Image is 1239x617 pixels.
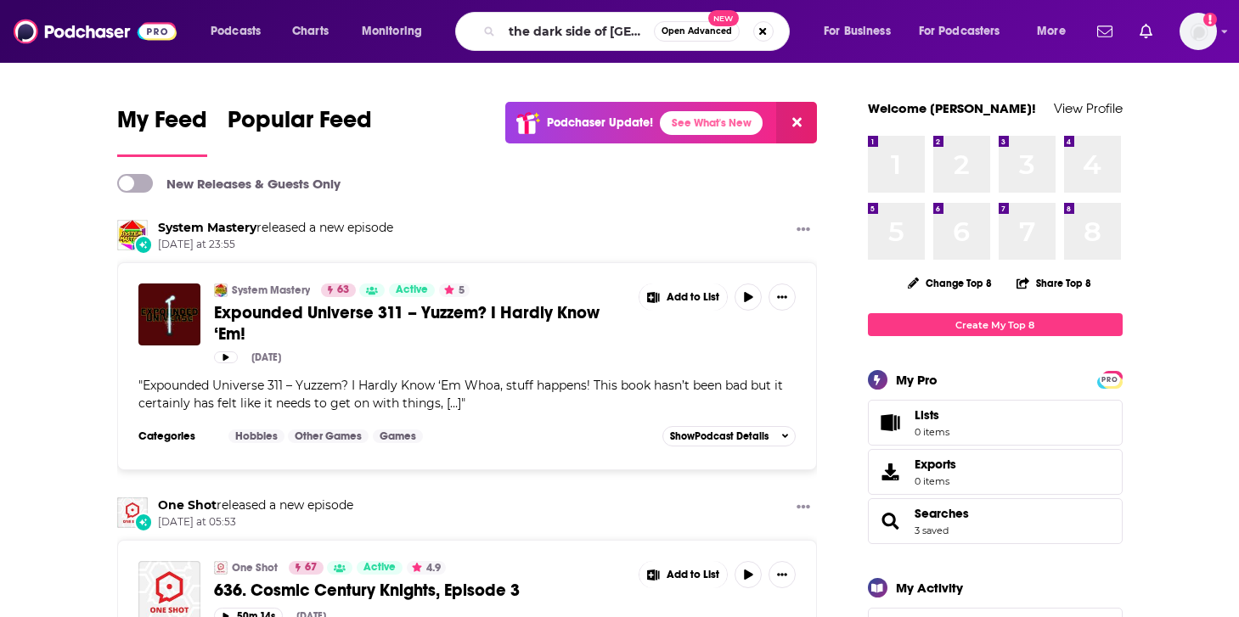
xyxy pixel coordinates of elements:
[117,105,207,157] a: My Feed
[232,561,278,575] a: One Shot
[117,220,148,250] img: System Mastery
[667,291,719,304] span: Add to List
[439,283,470,297] button: 5
[896,372,938,388] div: My Pro
[662,27,732,36] span: Open Advanced
[321,283,356,297] a: 63
[117,497,148,528] img: One Shot
[117,174,341,193] a: New Releases & Guests Only
[790,220,817,241] button: Show More Button
[502,18,654,45] input: Search podcasts, credits, & more...
[915,457,956,472] span: Exports
[134,513,153,531] div: New Episode
[868,449,1123,495] a: Exports
[305,559,317,576] span: 67
[158,497,217,513] a: One Shot
[288,429,369,443] a: Other Games
[117,105,207,144] span: My Feed
[915,506,969,521] a: Searches
[915,426,949,438] span: 0 items
[639,283,728,311] button: Show More Button
[138,283,200,345] img: Expounded Universe 311 – Yuzzem? I Hardly Know ‘Em!
[1016,266,1092,300] button: Share Top 8
[158,515,353,530] span: [DATE] at 05:53
[1037,20,1066,43] span: More
[660,111,763,135] a: See What's New
[214,302,627,345] a: Expounded Universe 311 – Yuzzem? I Hardly Know ‘Em!
[214,283,228,297] img: System Mastery
[896,580,963,596] div: My Activity
[289,561,324,575] a: 67
[373,429,423,443] a: Games
[915,407,949,423] span: Lists
[908,18,1025,45] button: open menu
[898,272,1003,294] button: Change Top 8
[1100,373,1120,385] a: PRO
[251,351,281,363] div: [DATE]
[868,313,1123,336] a: Create My Top 8
[1090,17,1119,46] a: Show notifications dropdown
[915,475,956,487] span: 0 items
[228,105,372,157] a: Popular Feed
[138,378,783,411] span: " "
[232,283,310,297] a: System Mastery
[158,238,393,252] span: [DATE] at 23:55
[1025,18,1087,45] button: open menu
[769,561,796,588] button: Show More Button
[1054,100,1123,116] a: View Profile
[158,220,256,235] a: System Mastery
[874,460,908,484] span: Exports
[708,10,739,26] span: New
[915,407,939,423] span: Lists
[654,21,740,42] button: Open AdvancedNew
[214,580,627,601] a: 636. Cosmic Century Knights, Episode 3
[915,524,949,536] a: 3 saved
[199,18,283,45] button: open menu
[389,283,435,297] a: Active
[214,302,600,345] span: Expounded Universe 311 – Yuzzem? I Hardly Know ‘Em!
[874,509,908,533] a: Searches
[919,20,1000,43] span: For Podcasters
[874,411,908,435] span: Lists
[363,559,396,576] span: Active
[667,569,719,581] span: Add to List
[337,282,349,299] span: 63
[357,561,403,575] a: Active
[14,15,177,48] img: Podchaser - Follow, Share and Rate Podcasts
[1203,13,1217,26] svg: Add a profile image
[1180,13,1217,50] button: Show profile menu
[134,235,153,254] div: New Episode
[396,282,428,299] span: Active
[639,561,728,588] button: Show More Button
[214,580,520,601] span: 636. Cosmic Century Knights, Episode 3
[868,400,1123,446] a: Lists
[292,20,329,43] span: Charts
[228,429,284,443] a: Hobbies
[138,429,215,443] h3: Categories
[1180,13,1217,50] img: User Profile
[769,283,796,311] button: Show More Button
[228,105,372,144] span: Popular Feed
[790,497,817,519] button: Show More Button
[158,220,393,236] h3: released a new episode
[1180,13,1217,50] span: Logged in as RebeccaThomas9000
[670,430,769,442] span: Show Podcast Details
[214,561,228,575] img: One Shot
[362,20,422,43] span: Monitoring
[138,378,783,411] span: Expounded Universe 311 – Yuzzem? I Hardly Know ‘Em Whoa, stuff happens! This book hasn’t been bad...
[662,426,797,446] button: ShowPodcast Details
[211,20,261,43] span: Podcasts
[1100,373,1120,386] span: PRO
[158,497,353,513] h3: released a new episode
[1133,17,1159,46] a: Show notifications dropdown
[868,498,1123,544] span: Searches
[824,20,891,43] span: For Business
[281,18,339,45] a: Charts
